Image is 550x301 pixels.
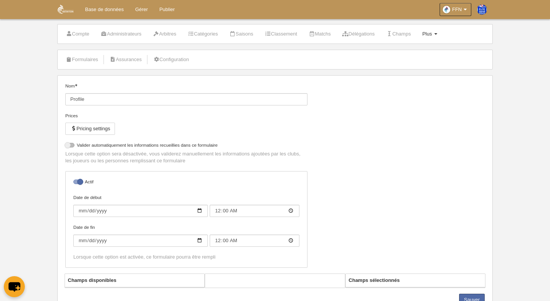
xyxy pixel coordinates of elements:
input: Date de début [210,205,299,217]
input: Date de début [73,205,208,217]
div: Prices [65,112,307,119]
p: Lorsque cette option sera désactivée, vous validerez manuellement les informations ajoutées par l... [65,150,307,164]
a: Catégories [183,28,222,40]
a: Administrateurs [97,28,146,40]
a: Formulaires [61,54,102,65]
a: Plus [418,28,442,40]
input: Date de fin [210,235,299,247]
i: Obligatoire [75,84,77,86]
label: Date de début [73,194,299,217]
th: Champs sélectionnés [346,274,485,287]
label: Nom [65,83,307,105]
a: Compte [61,28,94,40]
a: Délégations [338,28,379,40]
a: Arbitres [149,28,180,40]
button: Pricing settings [65,123,115,135]
input: Nom [65,93,307,105]
input: Date de fin [73,235,208,247]
a: Configuration [149,54,193,65]
button: chat-button [4,276,25,297]
label: Valider automatiquement les informations recueillies dans ce formulaire [65,142,307,150]
span: FFN [452,6,462,13]
a: Saisons [225,28,258,40]
span: Plus [422,31,432,37]
a: Classement [260,28,301,40]
img: FFN [58,5,73,14]
a: Champs [382,28,415,40]
img: PaswSEHnFMei.30x30.jpg [477,5,487,15]
a: Matchs [304,28,335,40]
img: OaDPB3zQPxTf.30x30.jpg [443,6,450,13]
a: FFN [440,3,471,16]
div: Lorsque cette option est activée, ce formulaire pourra être rempli [73,254,299,261]
th: Champs disponibles [65,274,205,287]
label: Date de fin [73,224,299,247]
label: Actif [73,178,299,187]
a: Assurances [105,54,146,65]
